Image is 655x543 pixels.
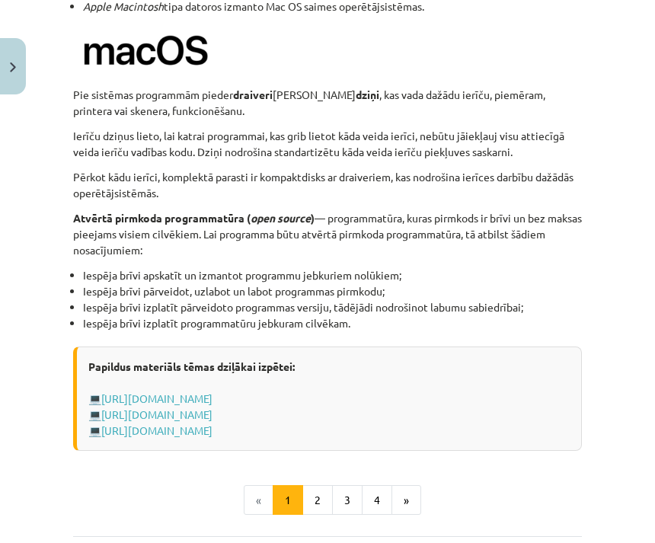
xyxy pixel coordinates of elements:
[101,407,212,421] a: [URL][DOMAIN_NAME]
[73,211,315,225] strong: Atvērtā pirmkoda programmatūra ( )
[83,267,582,283] li: Iespēja brīvi apskatīt un izmantot programmu jebkuriem nolūkiem;
[391,485,421,516] button: »
[101,423,212,437] a: [URL][DOMAIN_NAME]
[73,347,582,451] div: 💻 💻 💻
[101,391,212,405] a: [URL][DOMAIN_NAME]
[73,210,582,258] p: — programmatūra, kuras pirmkods ir brīvi un bez maksas pieejams visiem cilvēkiem. Lai programma b...
[73,169,582,201] p: Pērkot kādu ierīci, komplektā parasti ir kompaktdisks ar draiveriem, kas nodrošina ierīces darbīb...
[273,485,303,516] button: 1
[73,87,582,119] p: Pie sistēmas programmām pieder [PERSON_NAME] , kas vada dažādu ierīču, piemēram, printera vai ske...
[73,485,582,516] nav: Page navigation example
[302,485,333,516] button: 2
[83,315,582,331] li: Iespēja brīvi izplatīt programmatūru jebkuram cilvēkam.
[233,88,273,101] strong: draiveri
[10,62,16,72] img: icon-close-lesson-0947bae3869378f0d4975bcd49f059093ad1ed9edebbc8119c70593378902aed.svg
[88,359,295,373] strong: Papildus materiāls tēmas dziļākai izpētei:
[362,485,392,516] button: 4
[332,485,363,516] button: 3
[83,283,582,299] li: Iespēja brīvi pārveidot, uzlabot un labot programmas pirmkodu;
[356,88,379,101] strong: dziņi
[73,128,582,160] p: Ierīču dziņus lieto, lai katrai programmai, kas grib lietot kāda veida ierīci, nebūtu jāiekļauj v...
[83,299,582,315] li: Iespēja brīvi izplatīt pārveidoto programmas versiju, tādējādi nodrošinot labumu sabiedrībai;
[251,211,311,225] em: open source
